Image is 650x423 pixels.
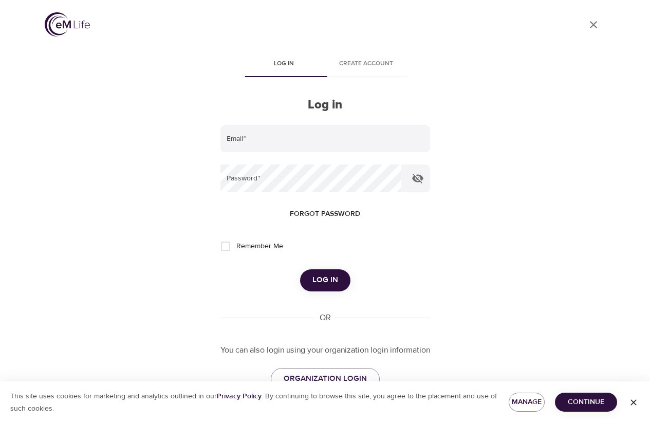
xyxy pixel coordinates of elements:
p: You can also login using your organization login information [220,344,430,356]
span: Remember Me [236,241,283,252]
a: close [581,12,606,37]
span: Log in [249,59,319,69]
span: Log in [312,273,338,287]
button: Manage [509,393,545,412]
button: Forgot password [286,205,364,224]
div: disabled tabs example [220,52,430,77]
a: ORGANIZATION LOGIN [271,368,380,390]
button: Continue [555,393,617,412]
span: ORGANIZATION LOGIN [284,372,367,385]
a: Privacy Policy [217,392,262,401]
div: OR [315,312,335,324]
span: Create account [331,59,401,69]
button: Log in [300,269,350,291]
h2: Log in [220,98,430,113]
span: Continue [563,396,609,409]
span: Manage [517,396,536,409]
span: Forgot password [290,208,360,220]
img: logo [45,12,90,36]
